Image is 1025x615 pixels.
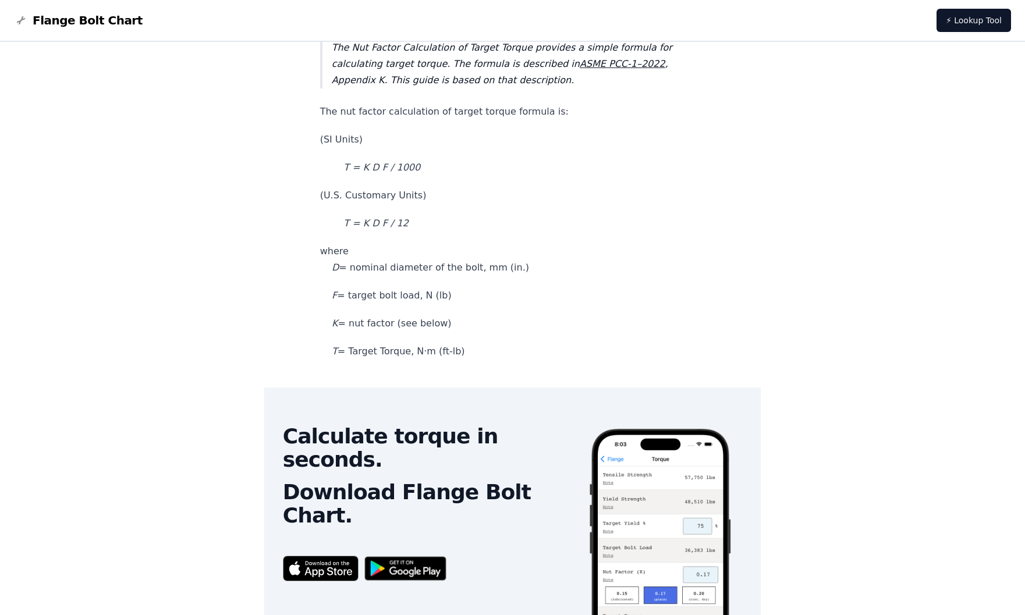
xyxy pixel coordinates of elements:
em: F [332,290,337,301]
span: Flange Bolt Chart [33,12,143,29]
em: K [332,318,338,329]
p: = nut factor (see below) [320,315,705,332]
em: T [332,346,338,357]
em: D [332,262,339,273]
em: , Appendix K [332,58,668,86]
p: The nut factor calculation of target torque formula is: [320,104,705,120]
p: (U.S. Customary Units) [320,187,705,204]
p: = Target Torque, N·m (ft-lb) [320,343,705,360]
em: T = K D F / 1000 [343,162,420,173]
a: ASME PCC-1–2022 [580,58,665,69]
blockquote: The Nut Factor Calculation of Target Torque provides a simple formula for calculating target torq... [320,40,705,88]
p: where = nominal diameter of the bolt, mm (in.) [320,243,705,276]
a: ⚡ Lookup Tool [937,9,1011,32]
a: Flange Bolt Chart LogoFlange Bolt Chart [14,12,143,29]
img: Flange Bolt Chart Logo [14,13,28,27]
em: T = K D F / 12 [343,218,408,229]
h2: Download Flange Bolt Chart. [283,481,569,527]
h2: Calculate torque in seconds. [283,425,569,471]
p: = target bolt load, N (lb) [320,287,705,304]
p: (SI Units) [320,131,705,148]
img: Get it on Google Play [359,550,453,587]
img: App Store badge for the Flange Bolt Chart app [283,556,359,581]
